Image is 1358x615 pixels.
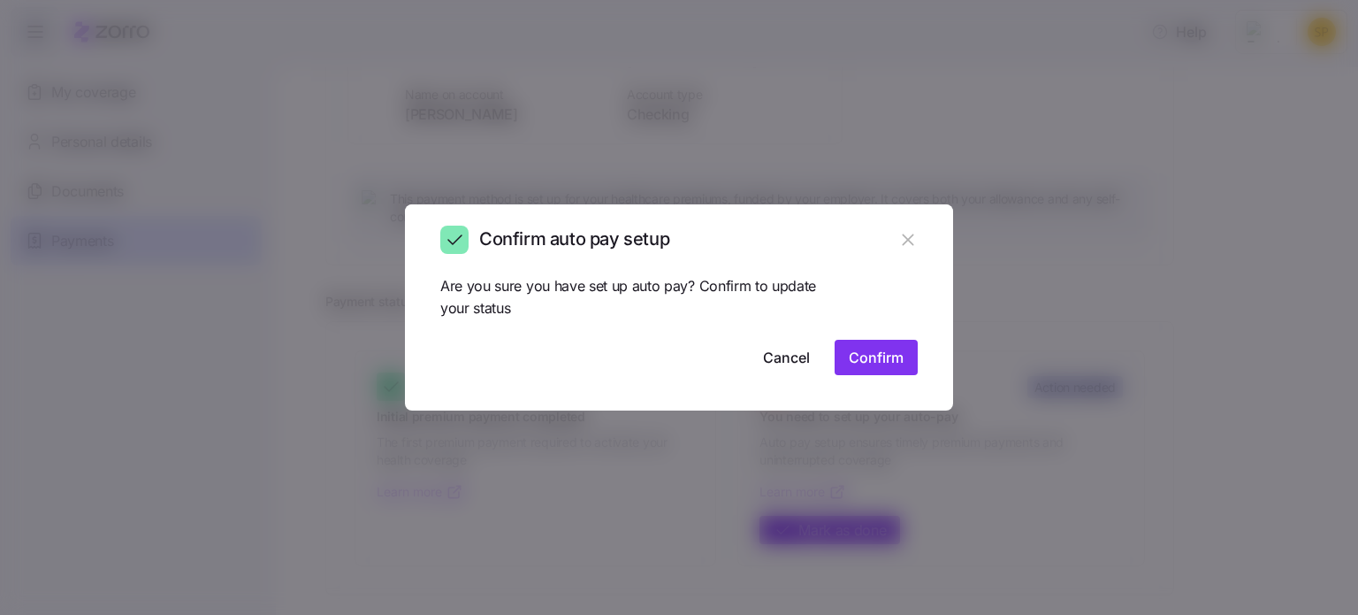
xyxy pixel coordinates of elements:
h2: Confirm auto pay setup [479,227,669,251]
button: Cancel [749,340,824,375]
span: Confirm [849,347,904,368]
button: Confirm [835,340,918,375]
span: Cancel [763,347,810,368]
span: Are you sure you have set up auto pay? Confirm to update your status [440,275,816,319]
